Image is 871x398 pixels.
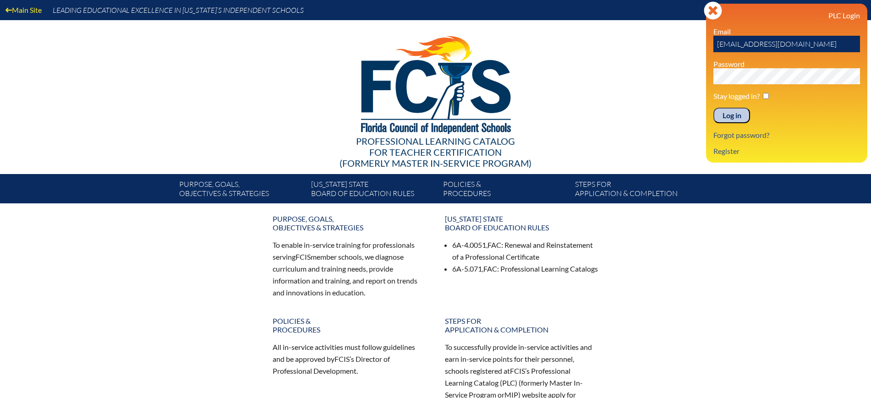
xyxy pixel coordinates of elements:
[710,145,743,157] a: Register
[502,378,515,387] span: PLC
[172,136,700,169] div: Professional Learning Catalog (formerly Master In-service Program)
[273,239,427,298] p: To enable in-service training for professionals serving member schools, we diagnose curriculum an...
[452,263,599,275] li: 6A-5.071, : Professional Learning Catalogs
[267,211,432,235] a: Purpose, goals,objectives & strategies
[273,341,427,377] p: All in-service activities must follow guidelines and be approved by ’s Director of Professional D...
[488,240,501,249] span: FAC
[296,252,311,261] span: FCIS
[307,178,439,203] a: [US_STATE] StateBoard of Education rules
[341,20,530,145] img: FCISlogo221.eps
[267,313,432,338] a: Policies &Procedures
[334,354,350,363] span: FCIS
[439,178,571,203] a: Policies &Procedures
[175,178,307,203] a: Purpose, goals,objectives & strategies
[710,129,773,141] a: Forgot password?
[2,4,45,16] a: Main Site
[713,27,731,36] label: Email
[439,313,604,338] a: Steps forapplication & completion
[713,92,760,100] label: Stay logged in?
[439,211,604,235] a: [US_STATE] StateBoard of Education rules
[452,239,599,263] li: 6A-4.0051, : Renewal and Reinstatement of a Professional Certificate
[713,60,745,68] label: Password
[713,108,750,123] input: Log in
[704,1,722,20] svg: Close
[510,366,525,375] span: FCIS
[369,147,502,158] span: for Teacher Certification
[713,11,860,20] h3: PLC Login
[483,264,497,273] span: FAC
[571,178,703,203] a: Steps forapplication & completion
